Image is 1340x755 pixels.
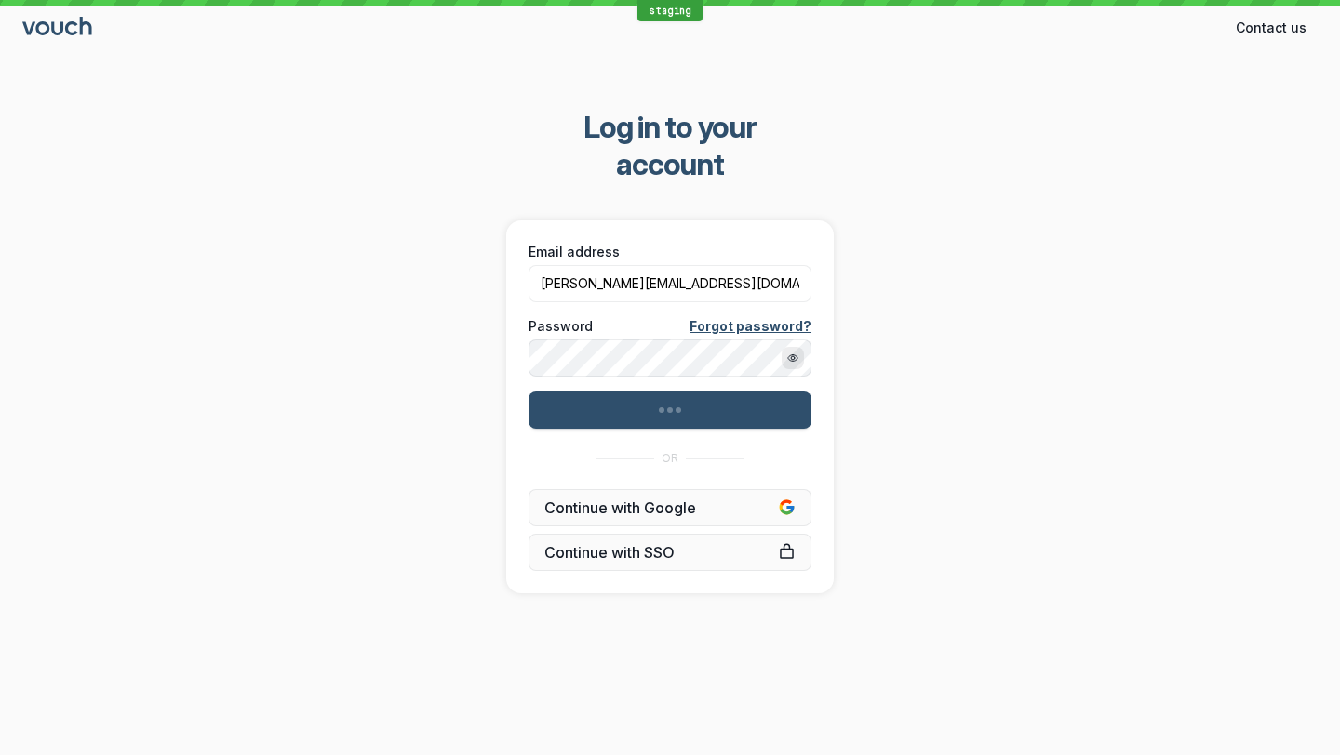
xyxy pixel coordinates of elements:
[690,317,811,336] a: Forgot password?
[529,317,593,336] span: Password
[1236,19,1306,37] span: Contact us
[529,489,811,526] button: Continue with Google
[531,109,810,183] span: Log in to your account
[544,543,796,562] span: Continue with SSO
[782,347,804,369] button: Show password
[662,451,678,466] span: OR
[22,20,95,36] a: Go to sign in
[544,498,796,517] span: Continue with Google
[529,534,811,571] a: Continue with SSO
[529,243,620,261] span: Email address
[1225,13,1318,43] button: Contact us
